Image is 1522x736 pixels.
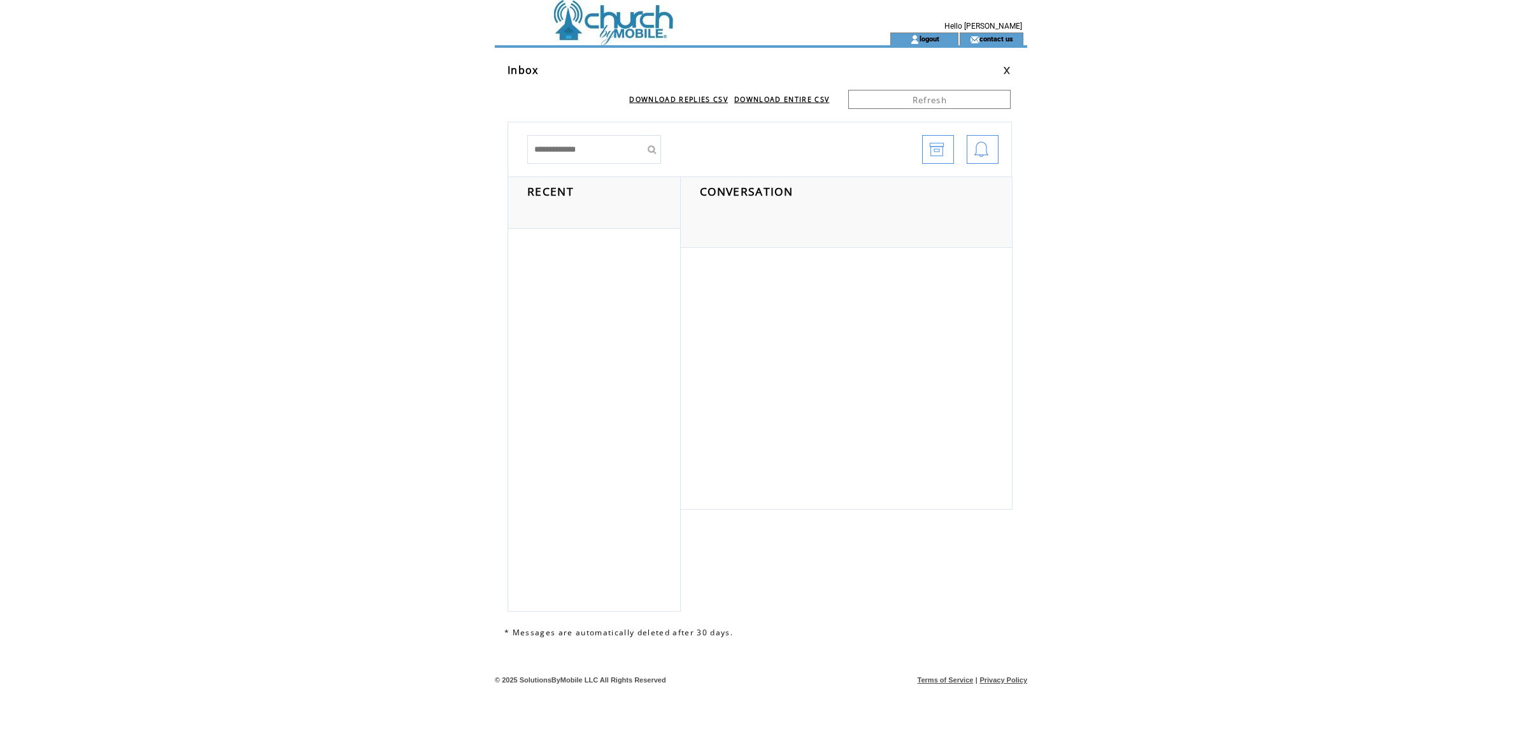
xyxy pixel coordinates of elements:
[527,184,574,199] span: RECENT
[848,90,1011,109] a: Refresh
[910,34,920,45] img: account_icon.gif
[944,22,1022,31] span: Hello [PERSON_NAME]
[495,676,666,684] span: © 2025 SolutionsByMobile LLC All Rights Reserved
[629,95,728,104] a: DOWNLOAD REPLIES CSV
[979,676,1027,684] a: Privacy Policy
[700,184,793,199] span: CONVERSATION
[979,34,1013,43] a: contact us
[929,136,944,164] img: archive.png
[974,136,989,164] img: bell.png
[508,63,539,77] span: Inbox
[976,676,978,684] span: |
[970,34,979,45] img: contact_us_icon.gif
[504,627,733,638] span: * Messages are automatically deleted after 30 days.
[642,135,661,164] input: Submit
[918,676,974,684] a: Terms of Service
[734,95,829,104] a: DOWNLOAD ENTIRE CSV
[920,34,939,43] a: logout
